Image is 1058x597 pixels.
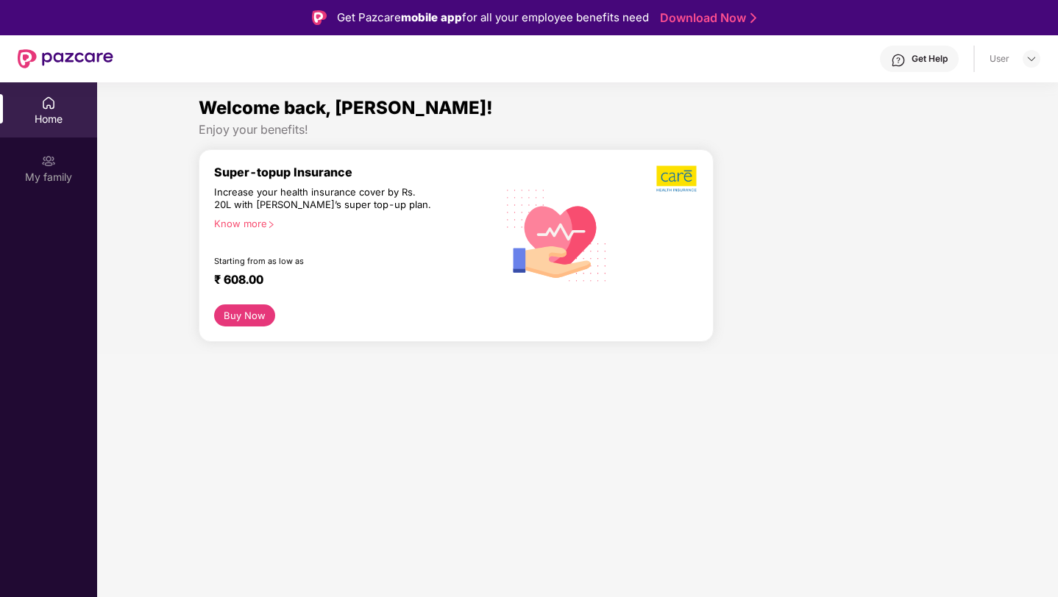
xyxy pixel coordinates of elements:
[990,53,1009,65] div: User
[214,165,497,179] div: Super-topup Insurance
[18,49,113,68] img: New Pazcare Logo
[401,10,462,24] strong: mobile app
[41,154,56,168] img: svg+xml;base64,PHN2ZyB3aWR0aD0iMjAiIGhlaWdodD0iMjAiIHZpZXdCb3g9IjAgMCAyMCAyMCIgZmlsbD0ibm9uZSIgeG...
[199,97,493,118] span: Welcome back, [PERSON_NAME]!
[214,186,433,212] div: Increase your health insurance cover by Rs. 20L with [PERSON_NAME]’s super top-up plan.
[214,272,482,290] div: ₹ 608.00
[660,10,752,26] a: Download Now
[41,96,56,110] img: svg+xml;base64,PHN2ZyBpZD0iSG9tZSIgeG1sbnM9Imh0dHA6Ly93d3cudzMub3JnLzIwMDAvc3ZnIiB3aWR0aD0iMjAiIG...
[214,256,434,266] div: Starting from as low as
[337,9,649,26] div: Get Pazcare for all your employee benefits need
[214,218,488,228] div: Know more
[312,10,327,25] img: Logo
[497,173,618,296] img: svg+xml;base64,PHN2ZyB4bWxucz0iaHR0cDovL3d3dy53My5vcmcvMjAwMC9zdmciIHhtbG5zOnhsaW5rPSJodHRwOi8vd3...
[912,53,948,65] div: Get Help
[891,53,906,68] img: svg+xml;base64,PHN2ZyBpZD0iSGVscC0zMngzMiIgeG1sbnM9Imh0dHA6Ly93d3cudzMub3JnLzIwMDAvc3ZnIiB3aWR0aD...
[214,304,275,326] button: Buy Now
[1026,53,1037,65] img: svg+xml;base64,PHN2ZyBpZD0iRHJvcGRvd24tMzJ4MzIiIHhtbG5zPSJodHRwOi8vd3d3LnczLm9yZy8yMDAwL3N2ZyIgd2...
[267,221,275,229] span: right
[750,10,756,26] img: Stroke
[656,165,698,193] img: b5dec4f62d2307b9de63beb79f102df3.png
[199,122,957,137] div: Enjoy your benefits!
